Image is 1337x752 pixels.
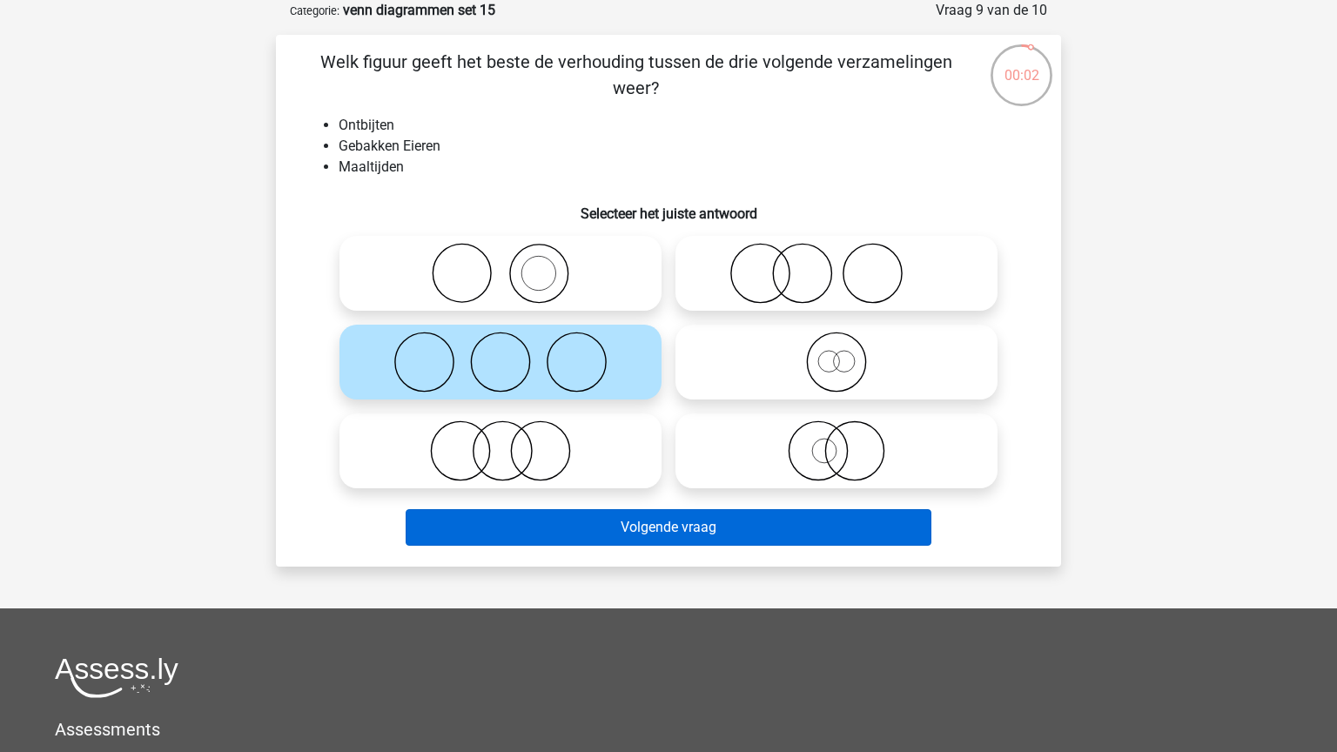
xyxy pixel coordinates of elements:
[304,49,968,101] p: Welk figuur geeft het beste de verhouding tussen de drie volgende verzamelingen weer?
[339,136,1033,157] li: Gebakken Eieren
[343,2,495,18] strong: venn diagrammen set 15
[304,191,1033,222] h6: Selecteer het juiste antwoord
[989,43,1054,86] div: 00:02
[55,657,178,698] img: Assessly logo
[55,719,1282,740] h5: Assessments
[406,509,932,546] button: Volgende vraag
[290,4,339,17] small: Categorie:
[339,115,1033,136] li: Ontbijten
[339,157,1033,178] li: Maaltijden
